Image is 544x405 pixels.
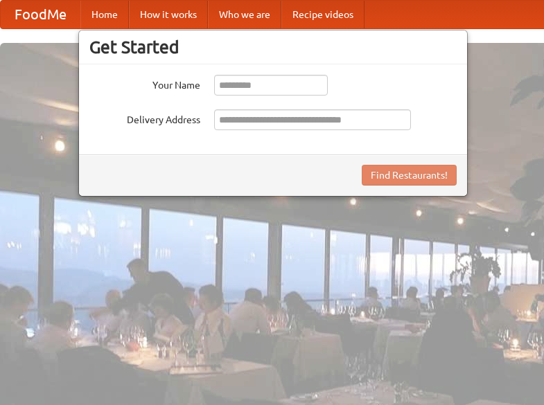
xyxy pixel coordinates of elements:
[89,75,200,92] label: Your Name
[1,1,80,28] a: FoodMe
[208,1,281,28] a: Who we are
[281,1,365,28] a: Recipe videos
[89,109,200,127] label: Delivery Address
[129,1,208,28] a: How it works
[80,1,129,28] a: Home
[89,37,457,57] h3: Get Started
[362,165,457,186] button: Find Restaurants!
